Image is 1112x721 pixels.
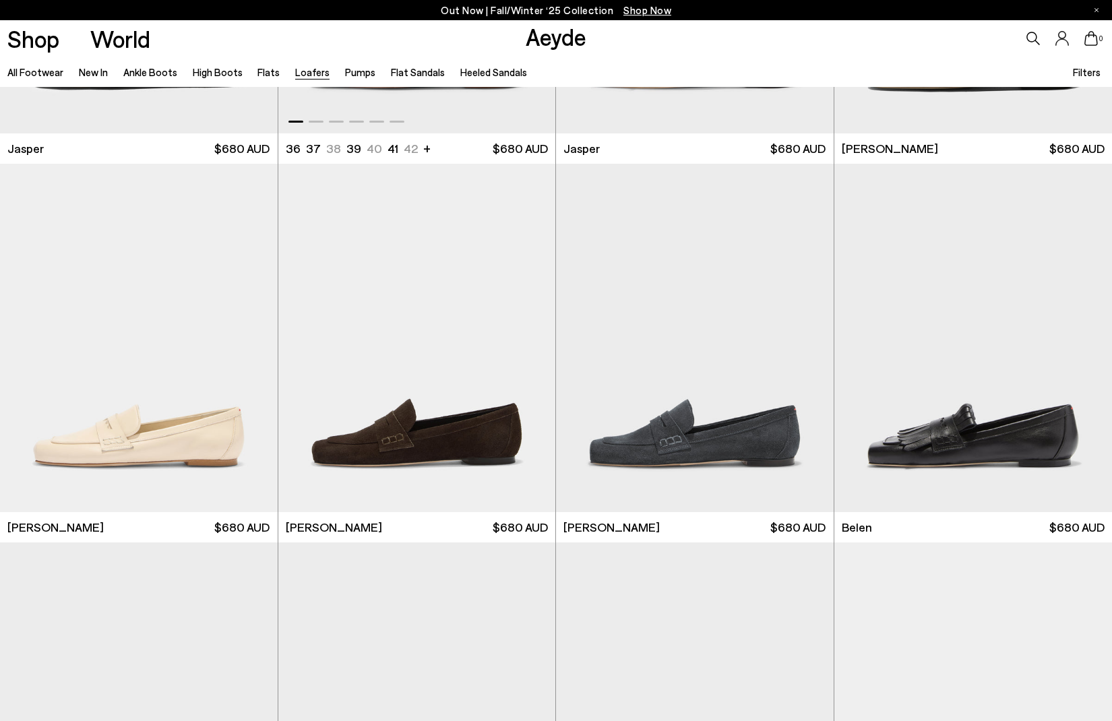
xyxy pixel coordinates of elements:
[556,133,834,164] a: Jasper $680 AUD
[770,140,826,157] span: $680 AUD
[842,519,872,536] span: Belen
[123,66,177,78] a: Ankle Boots
[193,66,243,78] a: High Boots
[295,66,330,78] a: Loafers
[423,139,431,157] li: +
[563,140,600,157] span: Jasper
[345,66,375,78] a: Pumps
[7,27,59,51] a: Shop
[306,140,321,157] li: 37
[278,512,556,542] a: [PERSON_NAME] $680 AUD
[79,66,108,78] a: New In
[460,66,527,78] a: Heeled Sandals
[257,66,280,78] a: Flats
[90,27,150,51] a: World
[770,519,826,536] span: $680 AUD
[842,140,938,157] span: [PERSON_NAME]
[7,66,63,78] a: All Footwear
[556,164,834,512] img: Lana Suede Loafers
[493,519,548,536] span: $680 AUD
[1098,35,1105,42] span: 0
[286,140,414,157] ul: variant
[214,519,270,536] span: $680 AUD
[623,4,671,16] span: Navigate to /collections/new-in
[526,22,586,51] a: Aeyde
[7,519,104,536] span: [PERSON_NAME]
[441,2,671,19] p: Out Now | Fall/Winter ‘25 Collection
[493,140,548,157] span: $680 AUD
[391,66,445,78] a: Flat Sandals
[278,133,556,164] a: 36 37 38 39 40 41 42 + $680 AUD
[388,140,398,157] li: 41
[7,140,44,157] span: Jasper
[346,140,361,157] li: 39
[1049,519,1105,536] span: $680 AUD
[286,519,382,536] span: [PERSON_NAME]
[563,519,660,536] span: [PERSON_NAME]
[1073,66,1101,78] span: Filters
[278,164,556,512] img: Lana Suede Loafers
[1049,140,1105,157] span: $680 AUD
[286,140,301,157] li: 36
[556,512,834,542] a: [PERSON_NAME] $680 AUD
[1084,31,1098,46] a: 0
[214,140,270,157] span: $680 AUD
